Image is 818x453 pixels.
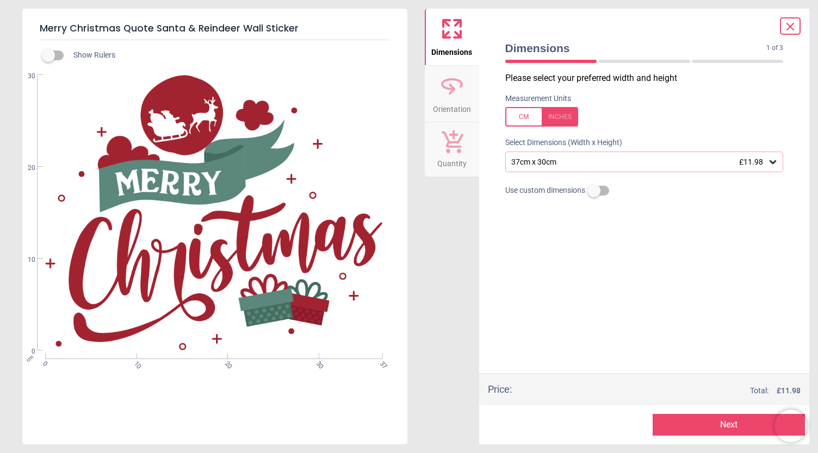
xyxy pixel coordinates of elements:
[766,43,783,53] span: 1 of 3
[505,40,767,56] span: Dimensions
[40,17,390,40] h5: Merry Christmas Quote Santa & Reindeer Wall Sticker
[505,93,571,104] label: Measurement Units
[777,386,801,397] span: £
[433,99,471,115] span: Orientation
[528,386,801,397] div: Total:
[488,382,512,396] div: Price :
[48,49,407,62] div: Show Rulers
[437,153,467,169] span: Quantity
[739,158,763,166] span: £11.98
[15,255,35,265] span: 10
[132,360,139,367] span: 10
[431,42,472,58] span: Dimensions
[425,122,479,177] button: Quantity
[25,354,35,363] span: cm
[774,410,807,442] iframe: Brevo live chat
[510,158,768,167] div: 37cm x 30cm
[15,163,35,173] span: 20
[377,360,385,367] span: 37
[497,137,622,148] label: Select Dimensions (Width x Height)
[15,72,35,81] span: 30
[222,360,230,367] span: 20
[314,360,321,367] span: 30
[505,185,585,196] span: Use custom dimensions
[425,9,479,65] button: Dimensions
[505,72,792,84] p: Please select your preferred width and height
[15,347,35,356] span: 0
[653,414,805,436] button: Next
[781,386,801,395] span: 11.98
[40,360,47,367] span: 0
[425,66,479,122] button: Orientation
